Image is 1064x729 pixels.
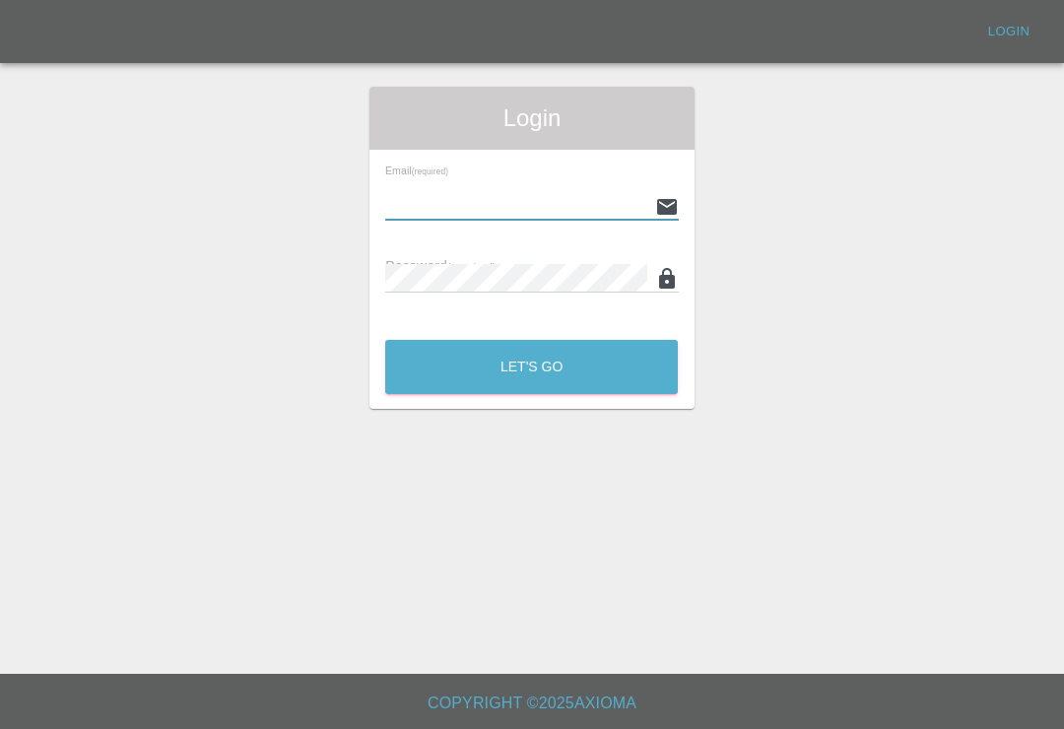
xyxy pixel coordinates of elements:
span: Login [385,102,678,134]
small: (required) [412,167,448,176]
span: Password [385,258,496,274]
button: Let's Go [385,340,678,394]
h6: Copyright © 2025 Axioma [16,690,1048,717]
a: Login [977,17,1040,47]
span: Email [385,165,448,176]
small: (required) [447,261,497,273]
